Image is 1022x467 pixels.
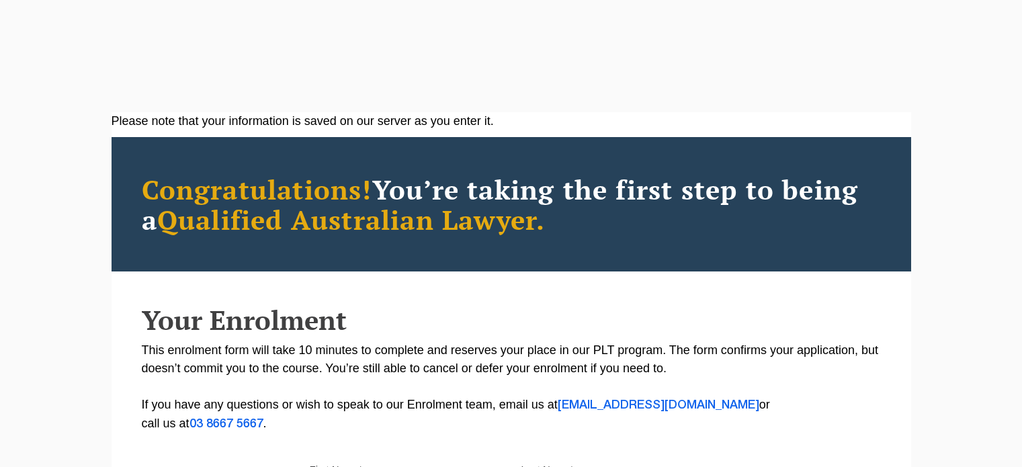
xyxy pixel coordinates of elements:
[142,171,372,207] span: Congratulations!
[142,341,881,433] p: This enrolment form will take 10 minutes to complete and reserves your place in our PLT program. ...
[142,305,881,335] h2: Your Enrolment
[142,174,881,235] h2: You’re taking the first step to being a
[157,202,546,237] span: Qualified Australian Lawyer.
[558,400,759,411] a: [EMAIL_ADDRESS][DOMAIN_NAME]
[112,112,911,130] div: Please note that your information is saved on our server as you enter it.
[189,419,263,429] a: 03 8667 5667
